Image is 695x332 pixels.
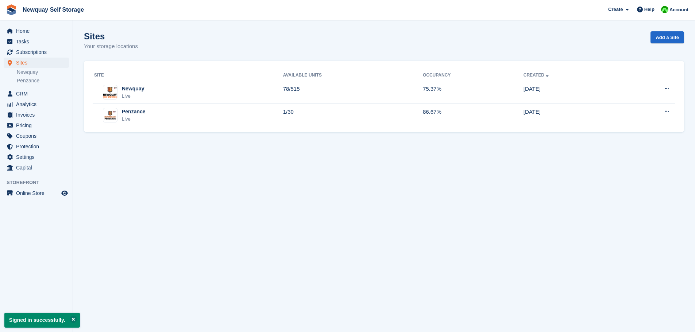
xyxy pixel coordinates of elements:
[4,313,80,328] p: Signed in successfully.
[7,179,73,186] span: Storefront
[524,81,620,104] td: [DATE]
[661,6,668,13] img: Baylor
[84,31,138,41] h1: Sites
[16,26,60,36] span: Home
[4,58,69,68] a: menu
[16,141,60,152] span: Protection
[423,81,524,104] td: 75.37%
[17,69,69,76] a: Newquay
[122,116,146,123] div: Live
[103,87,117,97] img: Image of Newquay site
[16,36,60,47] span: Tasks
[283,81,423,104] td: 78/515
[4,99,69,109] a: menu
[423,104,524,126] td: 86.67%
[16,47,60,57] span: Subscriptions
[4,188,69,198] a: menu
[283,70,423,81] th: Available Units
[4,47,69,57] a: menu
[608,6,623,13] span: Create
[4,89,69,99] a: menu
[122,85,144,93] div: Newquay
[60,189,69,198] a: Preview store
[4,36,69,47] a: menu
[16,58,60,68] span: Sites
[16,152,60,162] span: Settings
[93,70,283,81] th: Site
[16,99,60,109] span: Analytics
[423,70,524,81] th: Occupancy
[4,131,69,141] a: menu
[84,42,138,51] p: Your storage locations
[283,104,423,126] td: 1/30
[4,26,69,36] a: menu
[20,4,87,16] a: Newquay Self Storage
[4,163,69,173] a: menu
[17,77,69,84] a: Penzance
[644,6,655,13] span: Help
[16,163,60,173] span: Capital
[650,31,684,43] a: Add a Site
[103,110,117,121] img: Image of Penzance site
[524,73,550,78] a: Created
[4,110,69,120] a: menu
[16,131,60,141] span: Coupons
[16,120,60,130] span: Pricing
[122,93,144,100] div: Live
[524,104,620,126] td: [DATE]
[16,110,60,120] span: Invoices
[4,152,69,162] a: menu
[4,141,69,152] a: menu
[6,4,17,15] img: stora-icon-8386f47178a22dfd0bd8f6a31ec36ba5ce8667c1dd55bd0f319d3a0aa187defe.svg
[4,120,69,130] a: menu
[16,89,60,99] span: CRM
[122,108,146,116] div: Penzance
[16,188,60,198] span: Online Store
[669,6,688,13] span: Account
